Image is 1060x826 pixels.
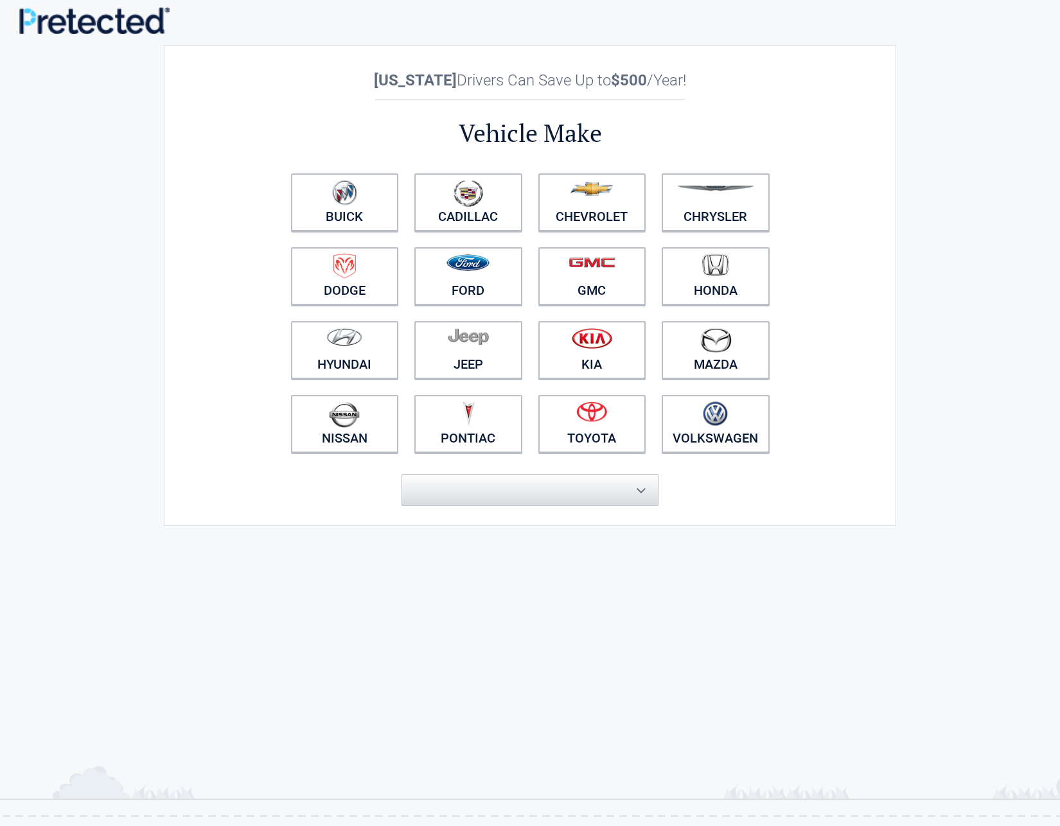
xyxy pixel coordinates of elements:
[702,254,729,276] img: honda
[374,71,457,89] b: [US_STATE]
[283,117,777,150] h2: Vehicle Make
[538,395,646,453] a: Toyota
[538,321,646,379] a: Kia
[291,321,399,379] a: Hyundai
[662,173,770,231] a: Chrysler
[414,247,522,305] a: Ford
[676,186,755,191] img: chrysler
[572,328,612,349] img: kia
[283,71,777,89] h2: Drivers Can Save Up to /Year
[454,180,483,207] img: cadillac
[611,71,647,89] b: $500
[462,401,475,426] img: pontiac
[333,254,356,279] img: dodge
[446,254,490,271] img: ford
[326,328,362,346] img: hyundai
[448,328,489,346] img: jeep
[19,7,170,34] img: Main Logo
[414,173,522,231] a: Cadillac
[291,247,399,305] a: Dodge
[414,321,522,379] a: Jeep
[570,182,614,196] img: chevrolet
[662,247,770,305] a: Honda
[291,173,399,231] a: Buick
[414,395,522,453] a: Pontiac
[569,257,615,268] img: gmc
[538,247,646,305] a: GMC
[700,328,732,353] img: mazda
[329,401,360,428] img: nissan
[662,321,770,379] a: Mazda
[576,401,607,422] img: toyota
[291,395,399,453] a: Nissan
[703,401,728,426] img: volkswagen
[538,173,646,231] a: Chevrolet
[662,395,770,453] a: Volkswagen
[332,180,357,206] img: buick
